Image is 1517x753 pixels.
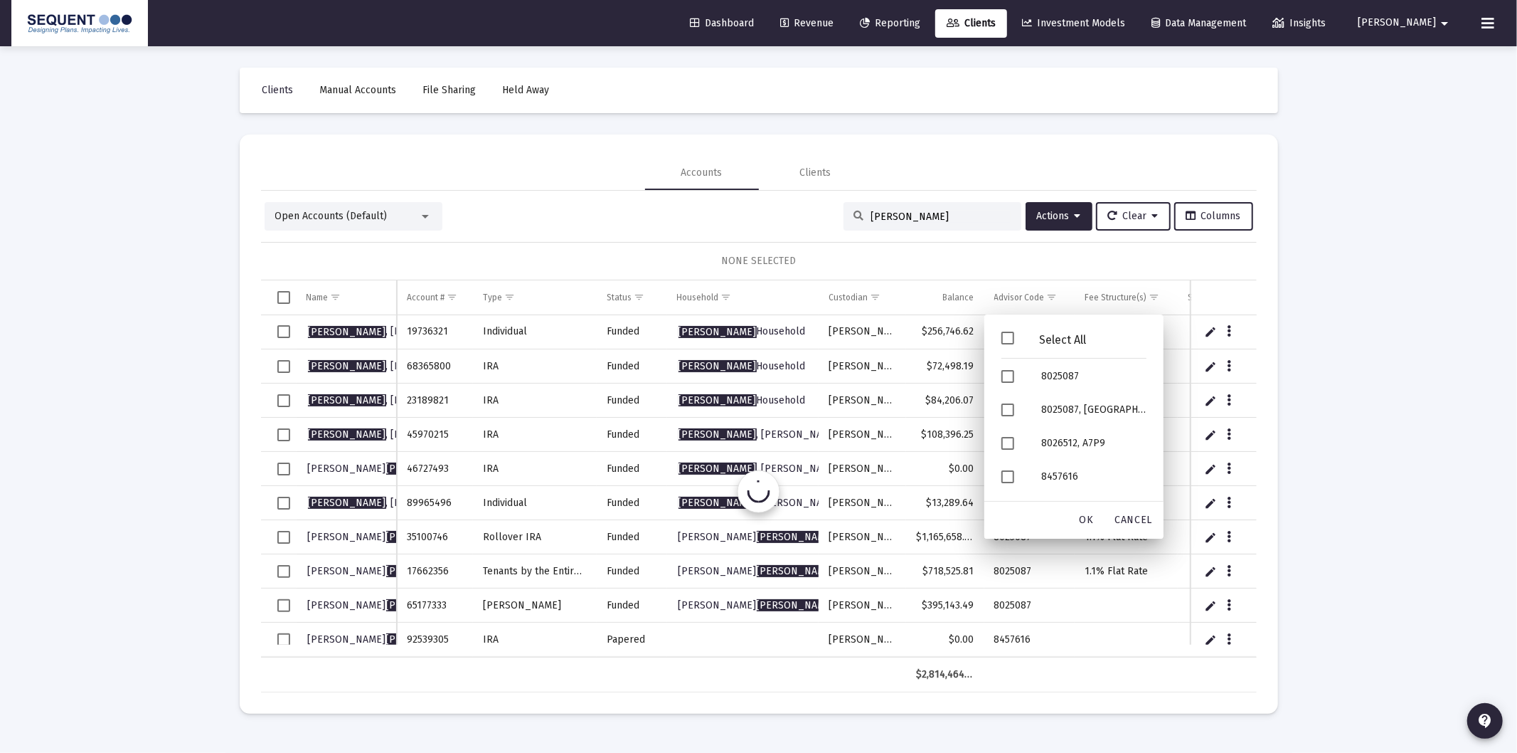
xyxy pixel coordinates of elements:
div: Select row [277,394,290,407]
td: IRA [473,623,597,657]
div: Funded [607,599,657,613]
td: 8457616 [984,623,1075,657]
a: Manual Accounts [309,76,408,105]
td: Individual [473,315,597,349]
a: [PERSON_NAME], [PERSON_NAME] [307,321,471,342]
div: OK [1064,507,1109,533]
td: $718,525.81 [906,554,984,589]
td: $0.00 [906,623,984,657]
span: Investment Models [1022,17,1125,29]
span: Household [678,394,806,406]
a: Edit [1204,360,1217,373]
td: 1.1% Flat Rate [1075,554,1178,589]
a: Insights [1261,9,1337,38]
div: 8025087, [GEOGRAPHIC_DATA] [1030,393,1158,426]
div: Name [307,292,329,303]
span: [PERSON_NAME] [678,531,835,543]
div: Type [483,292,502,303]
span: Actions [1037,210,1081,222]
span: [PERSON_NAME] [308,394,386,406]
span: Show filter options for column 'Status' [634,292,644,302]
a: [PERSON_NAME][PERSON_NAME] [307,629,466,651]
a: Reporting [848,9,932,38]
div: Select row [277,565,290,578]
span: [PERSON_NAME] [386,565,464,577]
td: 23189821 [397,384,472,418]
div: Household [677,292,719,303]
div: Funded [607,394,657,408]
td: [PERSON_NAME] [819,349,905,384]
a: [PERSON_NAME], [PERSON_NAME] [307,390,471,411]
a: Clients [935,9,1007,38]
td: 19736321 [397,315,472,349]
span: Show filter options for column 'Custodian' [870,292,880,302]
span: [PERSON_NAME] [678,599,835,611]
a: Dashboard [678,9,765,38]
div: Select row [277,325,290,338]
a: [PERSON_NAME][PERSON_NAME] [677,561,836,582]
td: Rollover IRA [473,520,597,554]
div: Funded [607,496,657,510]
td: Column Account # [397,280,472,315]
div: Accounts [681,166,723,180]
td: $0.00 [906,452,984,486]
div: 8026512, A7P9 [1030,426,1158,460]
td: [PERSON_NAME] [819,623,905,657]
span: [PERSON_NAME] [308,326,386,338]
div: Papered [607,633,657,647]
td: Column Balance [906,280,984,315]
button: Clear [1096,202,1171,231]
div: Select row [277,633,290,646]
td: 8025087 [984,554,1075,589]
span: Household [678,360,806,372]
div: 8457616 [1030,460,1158,493]
td: [PERSON_NAME] [819,452,905,486]
a: [PERSON_NAME][PERSON_NAME] [677,595,836,616]
div: Select All [1014,334,1111,346]
div: Funded [607,462,657,476]
a: [PERSON_NAME], [PERSON_NAME] [307,493,471,514]
td: 45970215 [397,418,472,452]
a: Edit [1204,463,1217,475]
td: $84,206.07 [906,384,984,418]
span: [PERSON_NAME] [678,360,757,372]
td: $1,165,658.02 [906,520,984,554]
td: [PERSON_NAME] [819,384,905,418]
span: [PERSON_NAME] [678,326,757,338]
td: 92539305 [397,623,472,657]
div: Select row [277,531,290,544]
td: Column Fee Structure(s) [1075,280,1178,315]
div: Advisor Code [994,292,1045,303]
span: [PERSON_NAME] [386,599,464,611]
div: $2,814,464.09 [916,668,974,682]
button: Actions [1026,202,1092,231]
td: 89965496 [397,486,472,520]
button: Columns [1174,202,1253,231]
td: Tenants by the Entirety [473,554,597,589]
td: 46727493 [397,452,472,486]
span: Insights [1272,17,1326,29]
span: Held Away [503,84,550,96]
div: Select all [277,291,290,304]
a: Clients [251,76,305,105]
span: [PERSON_NAME] [308,497,386,509]
td: 65177333 [397,589,472,623]
div: Select row [277,360,290,373]
td: Column Name [297,280,398,315]
a: File Sharing [412,76,488,105]
span: [PERSON_NAME] [757,531,835,543]
a: Edit [1204,531,1217,544]
span: [PERSON_NAME] [308,599,464,611]
td: 35100746 [397,520,472,554]
div: Select row [277,599,290,612]
td: Column Splitter(s) [1178,280,1265,315]
a: [PERSON_NAME]Household [677,321,807,342]
td: $256,746.62 [906,315,984,349]
div: Splitter(s) [1188,292,1225,303]
span: [PERSON_NAME] [678,463,757,475]
a: [PERSON_NAME], [PERSON_NAME] [307,424,471,446]
span: Cancel [1115,514,1152,526]
span: Manual Accounts [320,84,397,96]
td: $72,498.19 [906,349,984,384]
span: [PERSON_NAME] [678,428,757,441]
